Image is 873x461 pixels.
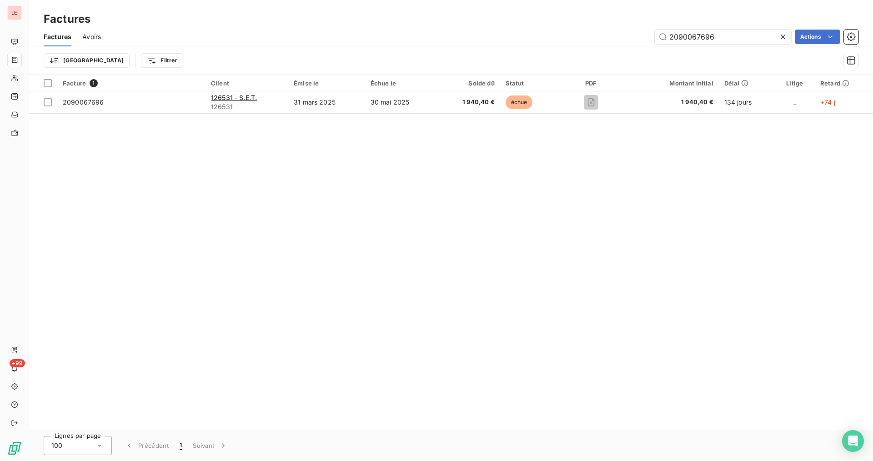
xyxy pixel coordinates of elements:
[629,98,713,107] span: 1 940,40 €
[90,79,98,87] span: 1
[51,441,62,450] span: 100
[629,80,713,87] div: Montant initial
[174,436,187,455] button: 1
[443,80,494,87] div: Solde dû
[820,80,868,87] div: Retard
[63,80,86,87] span: Facture
[7,5,22,20] div: LE
[506,80,553,87] div: Statut
[294,80,360,87] div: Émise le
[211,102,283,111] span: 126531
[82,32,101,41] span: Avoirs
[795,30,840,44] button: Actions
[119,436,174,455] button: Précédent
[211,80,283,87] div: Client
[365,91,438,113] td: 30 mai 2025
[211,94,257,101] span: 126531 - S.E.T.
[371,80,432,87] div: Échue le
[443,98,494,107] span: 1 940,40 €
[655,30,791,44] input: Rechercher
[724,80,769,87] div: Délai
[187,436,233,455] button: Suivant
[564,80,618,87] div: PDF
[180,441,182,450] span: 1
[719,91,775,113] td: 134 jours
[288,91,365,113] td: 31 mars 2025
[820,98,835,106] span: +74 j
[44,53,130,68] button: [GEOGRAPHIC_DATA]
[44,32,71,41] span: Factures
[141,53,183,68] button: Filtrer
[506,95,533,109] span: échue
[44,11,90,27] h3: Factures
[7,441,22,456] img: Logo LeanPay
[10,359,25,367] span: +99
[63,98,104,106] span: 2090067696
[780,80,809,87] div: Litige
[842,430,864,452] div: Open Intercom Messenger
[793,98,796,106] span: _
